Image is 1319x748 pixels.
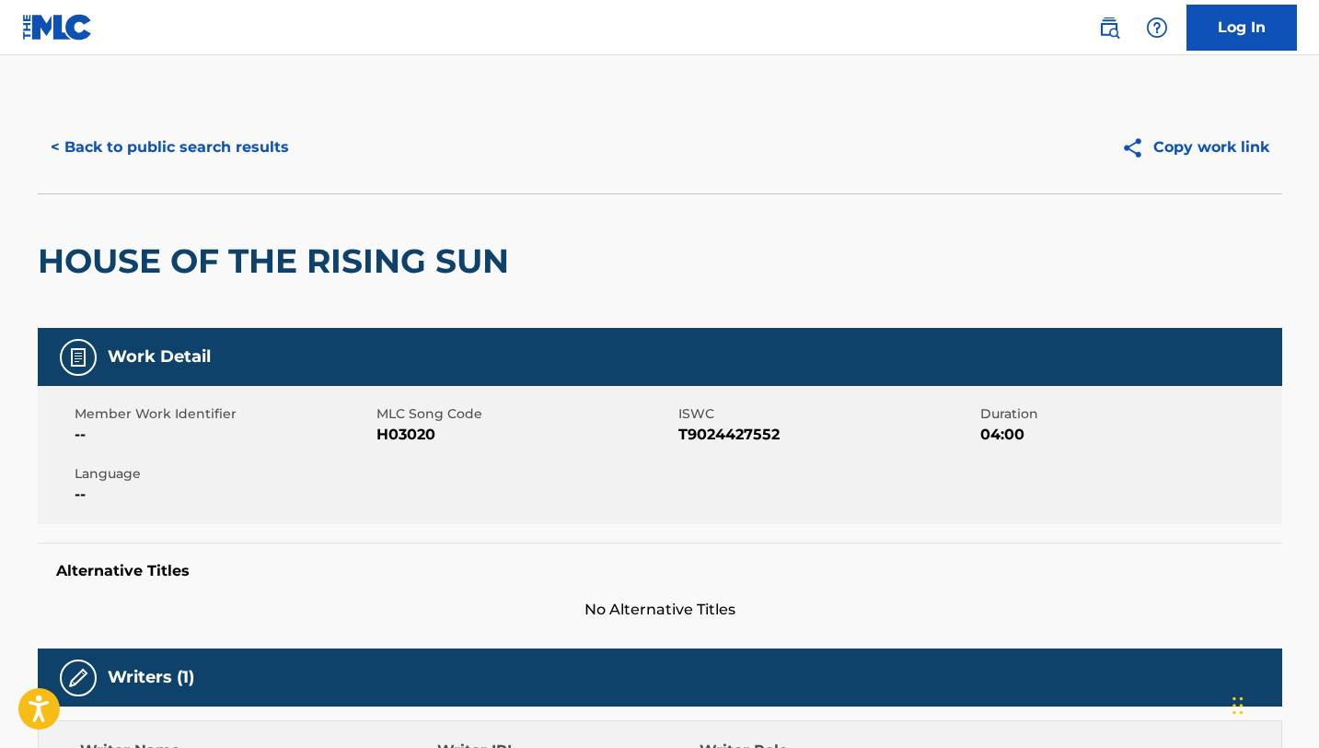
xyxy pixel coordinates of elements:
[38,599,1282,621] span: No Alternative Titles
[1146,17,1168,39] img: help
[1098,17,1120,39] img: search
[38,240,518,282] h2: HOUSE OF THE RISING SUN
[67,346,89,368] img: Work Detail
[75,424,372,446] span: --
[75,484,372,506] span: --
[376,404,674,424] span: MLC Song Code
[1232,678,1244,733] div: Drag
[678,424,976,446] span: T9024427552
[38,124,302,170] button: < Back to public search results
[1091,9,1128,46] a: Public Search
[376,424,674,446] span: H03020
[108,667,194,688] h5: Writers (1)
[1186,5,1297,51] a: Log In
[678,404,976,424] span: ISWC
[1227,660,1319,748] iframe: Chat Widget
[980,424,1278,446] span: 04:00
[56,562,1264,580] h5: Alternative Titles
[22,14,93,41] img: MLC Logo
[1121,136,1153,159] img: Copy work link
[67,667,89,689] img: Writers
[980,404,1278,424] span: Duration
[75,404,372,424] span: Member Work Identifier
[108,346,211,368] h5: Work Detail
[1108,124,1282,170] button: Copy work link
[75,464,372,484] span: Language
[1139,9,1175,46] div: Help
